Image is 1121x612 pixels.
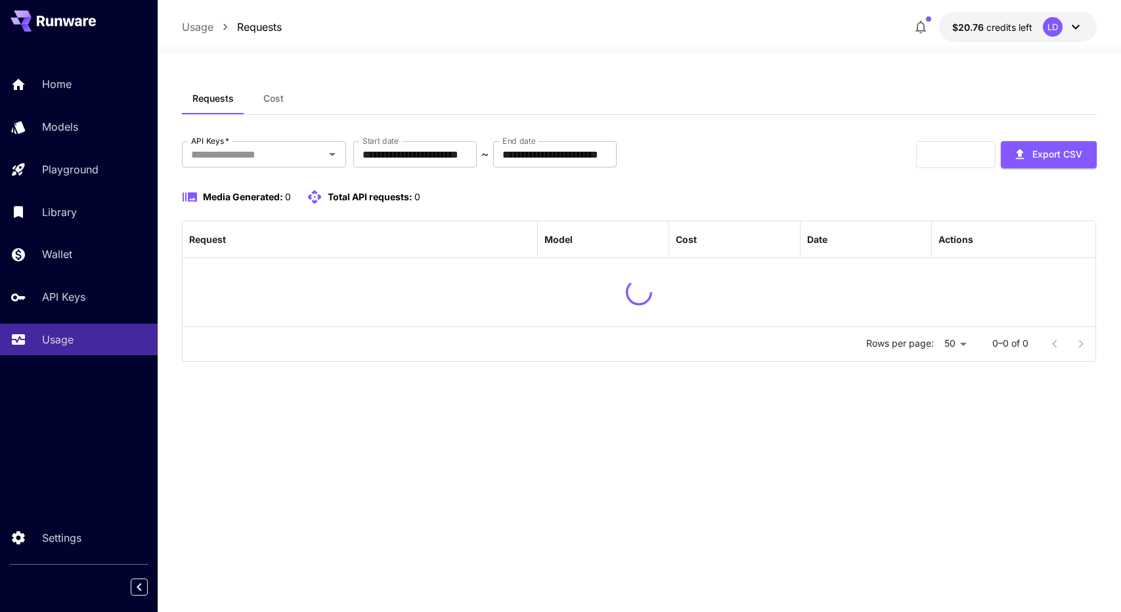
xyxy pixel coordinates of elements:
[323,145,341,164] button: Open
[986,22,1032,33] span: credits left
[938,234,973,245] div: Actions
[42,289,85,305] p: API Keys
[182,19,213,35] a: Usage
[42,76,72,92] p: Home
[42,332,74,347] p: Usage
[1001,141,1097,168] button: Export CSV
[237,19,282,35] a: Requests
[544,234,573,245] div: Model
[992,337,1028,350] p: 0–0 of 0
[328,191,412,202] span: Total API requests:
[807,234,827,245] div: Date
[189,234,226,245] div: Request
[191,135,229,146] label: API Keys
[285,191,291,202] span: 0
[866,337,934,350] p: Rows per page:
[414,191,420,202] span: 0
[141,575,158,599] div: Collapse sidebar
[676,234,697,245] div: Cost
[939,12,1097,42] button: $20.7643LD
[481,146,489,162] p: ~
[192,93,234,104] span: Requests
[42,162,99,177] p: Playground
[42,119,78,135] p: Models
[42,204,77,220] p: Library
[42,246,72,262] p: Wallet
[42,530,81,546] p: Settings
[131,579,148,596] button: Collapse sidebar
[363,135,399,146] label: Start date
[939,334,971,353] div: 50
[203,191,283,202] span: Media Generated:
[502,135,535,146] label: End date
[182,19,282,35] nav: breadcrumb
[1043,17,1063,37] div: LD
[952,22,986,33] span: $20.76
[952,20,1032,34] div: $20.7643
[263,93,284,104] span: Cost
